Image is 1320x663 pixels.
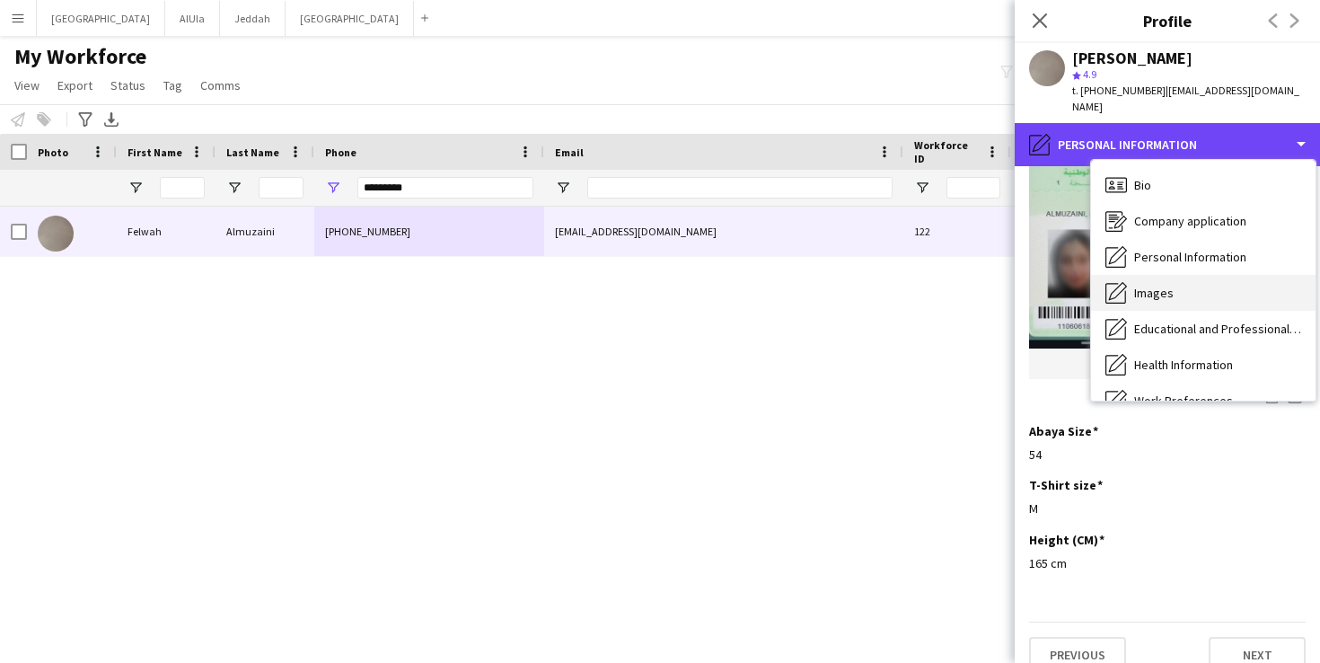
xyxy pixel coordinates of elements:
[1015,9,1320,32] h3: Profile
[38,216,74,252] img: Felwah Almuzaini
[1091,347,1316,383] div: Health Information
[160,177,205,199] input: First Name Filter Input
[914,180,930,196] button: Open Filter Menu
[156,74,189,97] a: Tag
[1029,146,1306,349] img: PHOTO-2024-10-23-13-14-53.jpeg
[128,146,182,159] span: First Name
[1029,555,1306,571] div: 165 cm
[914,138,979,165] span: Workforce ID
[1091,239,1316,275] div: Personal Information
[110,77,145,93] span: Status
[1015,123,1320,166] div: Personal Information
[193,74,248,97] a: Comms
[117,207,216,256] div: Felwah
[14,77,40,93] span: View
[38,146,68,159] span: Photo
[37,1,165,36] button: [GEOGRAPHIC_DATA]
[1072,84,1299,113] span: | [EMAIL_ADDRESS][DOMAIN_NAME]
[1134,249,1246,265] span: Personal Information
[555,180,571,196] button: Open Filter Menu
[1083,67,1096,81] span: 4.9
[1072,84,1166,97] span: t. [PHONE_NUMBER]
[1134,393,1233,409] span: Work Preferences
[128,180,144,196] button: Open Filter Menu
[226,146,279,159] span: Last Name
[286,1,414,36] button: [GEOGRAPHIC_DATA]
[216,207,314,256] div: Almuzaini
[1011,207,1101,256] div: 4.9
[1134,213,1246,229] span: Company application
[103,74,153,97] a: Status
[1091,203,1316,239] div: Company application
[101,109,122,130] app-action-btn: Export XLSX
[7,74,47,97] a: View
[226,180,242,196] button: Open Filter Menu
[200,77,241,93] span: Comms
[587,177,893,199] input: Email Filter Input
[57,77,92,93] span: Export
[1134,321,1301,337] span: Educational and Professional Background
[1134,357,1233,373] span: Health Information
[325,180,341,196] button: Open Filter Menu
[946,177,1000,199] input: Workforce ID Filter Input
[163,77,182,93] span: Tag
[314,207,544,256] div: [PHONE_NUMBER]
[903,207,1011,256] div: 122
[325,146,356,159] span: Phone
[555,146,584,159] span: Email
[1091,167,1316,203] div: Bio
[1029,423,1098,439] h3: Abaya Size
[75,109,96,130] app-action-btn: Advanced filters
[1091,311,1316,347] div: Educational and Professional Background
[1134,177,1151,193] span: Bio
[1029,532,1104,548] h3: Height (CM)
[1072,50,1192,66] div: [PERSON_NAME]
[1091,275,1316,311] div: Images
[1029,446,1306,463] div: 54
[1029,500,1306,517] div: M
[1029,477,1103,493] h3: T-Shirt size
[544,207,903,256] div: [EMAIL_ADDRESS][DOMAIN_NAME]
[1091,383,1316,419] div: Work Preferences
[357,177,533,199] input: Phone Filter Input
[1134,285,1174,301] span: Images
[220,1,286,36] button: Jeddah
[165,1,220,36] button: AlUla
[14,43,146,70] span: My Workforce
[50,74,100,97] a: Export
[259,177,304,199] input: Last Name Filter Input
